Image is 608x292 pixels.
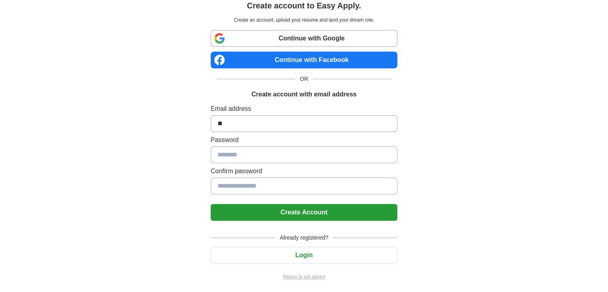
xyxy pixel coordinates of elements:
[211,52,397,68] a: Continue with Facebook
[295,75,313,83] span: OR
[211,30,397,47] a: Continue with Google
[275,234,333,242] span: Already registered?
[211,247,397,264] button: Login
[211,135,397,145] label: Password
[211,273,397,280] a: Return to job advert
[211,104,397,114] label: Email address
[211,166,397,176] label: Confirm password
[211,252,397,258] a: Login
[251,90,357,99] h1: Create account with email address
[211,204,397,221] button: Create Account
[212,16,396,24] p: Create an account, upload your resume and land your dream role.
